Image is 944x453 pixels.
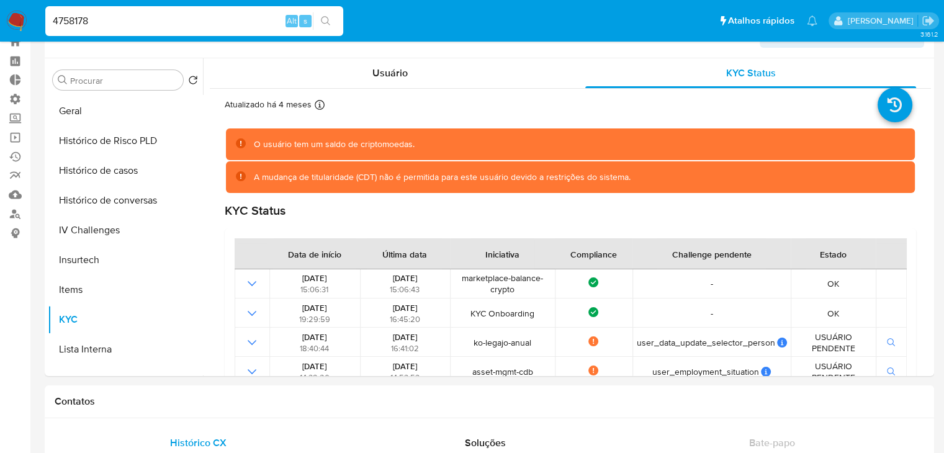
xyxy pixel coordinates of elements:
[48,156,203,186] button: Histórico de casos
[287,15,297,27] span: Alt
[372,66,408,80] span: Usuário
[45,13,343,29] input: Pesquise usuários ou casos...
[70,75,178,86] input: Procurar
[170,436,227,450] span: Histórico CX
[48,96,203,126] button: Geral
[48,275,203,305] button: Items
[726,66,776,80] span: KYC Status
[48,186,203,215] button: Histórico de conversas
[48,126,203,156] button: Histórico de Risco PLD
[313,12,338,30] button: search-icon
[847,15,917,27] p: matias.logusso@mercadopago.com.br
[749,436,795,450] span: Bate-papo
[303,15,307,27] span: s
[464,436,505,450] span: Soluções
[55,395,924,408] h1: Contatos
[58,75,68,85] button: Procurar
[188,75,198,89] button: Retornar ao pedido padrão
[225,99,312,110] p: Atualizado há 4 meses
[48,305,203,334] button: KYC
[48,364,203,394] button: Listas Externas
[48,215,203,245] button: IV Challenges
[920,29,938,39] span: 3.161.2
[48,245,203,275] button: Insurtech
[48,334,203,364] button: Lista Interna
[807,16,817,26] a: Notificações
[922,14,935,27] a: Sair
[728,14,794,27] span: Atalhos rápidos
